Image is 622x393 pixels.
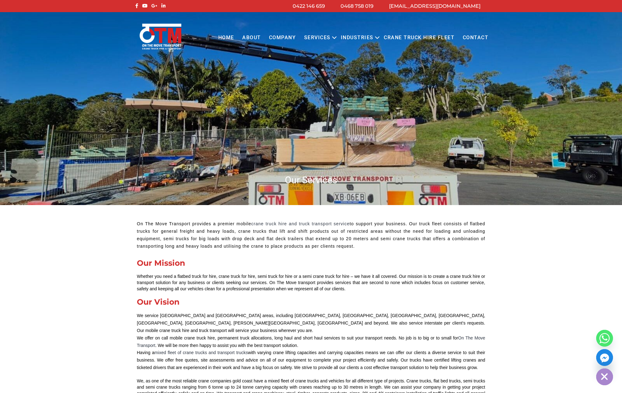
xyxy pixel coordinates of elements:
[155,350,248,355] a: mixed fleet of crane trucks and transport trucks
[251,221,350,226] a: crane truck hire and truck transport service
[137,312,485,334] p: We service [GEOGRAPHIC_DATA] and [GEOGRAPHIC_DATA] areas, including [GEOGRAPHIC_DATA], [GEOGRAPHI...
[238,29,265,46] a: About
[137,349,485,371] p: Having a with varying crane lifting capacities and carrying capacities means we can offer our cli...
[265,29,300,46] a: COMPANY
[214,29,238,46] a: Home
[137,335,485,349] p: ​We offer on call mobile crane truck hire, permanent truck allocations, long haul and short haul ...
[341,3,374,9] a: 0468 758 019
[300,29,335,46] a: Services
[337,29,378,46] a: Industries
[596,330,613,347] a: Whatsapp
[137,273,485,292] div: Whether you need a flatbed truck for hire, crane truck for hire, semi truck for hire or a semi cr...
[380,29,458,46] a: Crane Truck Hire Fleet
[137,298,485,306] div: Our Vision
[137,220,485,250] p: On The Move Transport provides a premier mobile to support your business. Our truck fleet consist...
[138,23,183,50] img: Otmtransport
[293,3,325,9] a: 0422 146 659
[134,174,488,186] h1: Our Services
[137,335,485,348] a: On The Move Transport
[458,29,492,46] a: Contact
[137,259,485,267] div: Our Mission
[389,3,480,9] a: [EMAIL_ADDRESS][DOMAIN_NAME]
[596,349,613,366] a: Facebook_Messenger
